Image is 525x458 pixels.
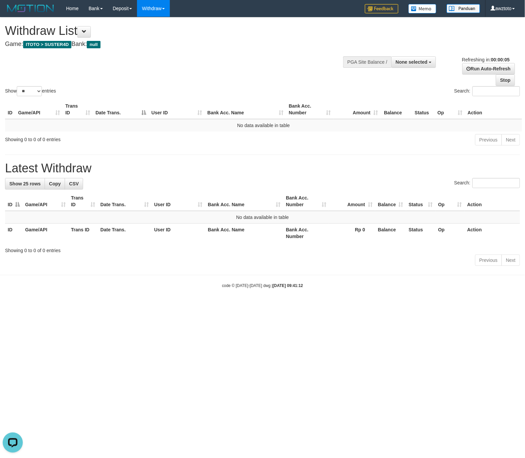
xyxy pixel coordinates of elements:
h1: Withdraw List [5,24,343,38]
th: Action [465,224,520,243]
th: Op: activate to sort column ascending [435,100,465,119]
th: Op: activate to sort column ascending [436,192,465,211]
th: Op [436,224,465,243]
a: CSV [65,178,83,189]
th: Status [412,100,435,119]
input: Search: [472,86,520,96]
th: Trans ID: activate to sort column ascending [68,192,98,211]
a: Previous [475,134,502,146]
th: Date Trans.: activate to sort column ascending [98,192,151,211]
a: Previous [475,254,502,266]
th: Bank Acc. Number [283,224,329,243]
h1: Latest Withdraw [5,162,520,175]
a: Run Auto-Refresh [462,63,515,74]
th: Amount: activate to sort column ascending [329,192,375,211]
th: User ID: activate to sort column ascending [149,100,205,119]
th: Action [465,192,520,211]
span: CSV [69,181,79,186]
span: null [87,41,100,48]
a: Stop [496,74,515,86]
th: Status [406,224,436,243]
th: Status: activate to sort column ascending [406,192,436,211]
h4: Game: Bank: [5,41,343,48]
th: Balance: activate to sort column ascending [375,192,406,211]
label: Show entries [5,86,56,96]
span: Show 25 rows [9,181,41,186]
span: None selected [396,59,428,65]
th: Balance [381,100,412,119]
a: Copy [45,178,65,189]
th: ID [5,224,22,243]
th: Game/API: activate to sort column ascending [22,192,68,211]
a: Next [502,134,520,146]
th: Trans ID [68,224,98,243]
th: Rp 0 [329,224,375,243]
th: Game/API [22,224,68,243]
label: Search: [454,178,520,188]
th: Amount: activate to sort column ascending [333,100,381,119]
span: ITOTO > SUSTER4D [23,41,71,48]
a: Next [502,254,520,266]
input: Search: [472,178,520,188]
th: Balance [375,224,406,243]
img: panduan.png [447,4,480,13]
th: Bank Acc. Name: activate to sort column ascending [205,100,286,119]
strong: 00:00:05 [491,57,510,62]
strong: [DATE] 09:41:12 [273,283,303,288]
th: Bank Acc. Name [205,224,283,243]
th: Bank Acc. Name: activate to sort column ascending [205,192,283,211]
th: Bank Acc. Number: activate to sort column ascending [286,100,333,119]
a: Show 25 rows [5,178,45,189]
img: MOTION_logo.png [5,3,56,13]
div: Showing 0 to 0 of 0 entries [5,133,214,143]
td: No data available in table [5,211,520,224]
th: Date Trans.: activate to sort column descending [93,100,149,119]
th: Game/API: activate to sort column ascending [15,100,63,119]
th: Date Trans. [98,224,151,243]
th: User ID: activate to sort column ascending [151,192,205,211]
img: Feedback.jpg [365,4,398,13]
th: Trans ID: activate to sort column ascending [63,100,93,119]
th: Bank Acc. Number: activate to sort column ascending [283,192,329,211]
td: No data available in table [5,119,522,131]
small: code © [DATE]-[DATE] dwg | [222,283,303,288]
th: User ID [151,224,205,243]
span: Copy [49,181,61,186]
div: Showing 0 to 0 of 0 entries [5,244,520,254]
span: Refreshing in: [462,57,510,62]
div: PGA Site Balance / [343,56,391,68]
img: Button%20Memo.svg [408,4,437,13]
th: Action [465,100,522,119]
label: Search: [454,86,520,96]
th: ID [5,100,15,119]
button: Open LiveChat chat widget [3,3,23,23]
th: ID: activate to sort column descending [5,192,22,211]
select: Showentries [17,86,42,96]
button: None selected [391,56,436,68]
